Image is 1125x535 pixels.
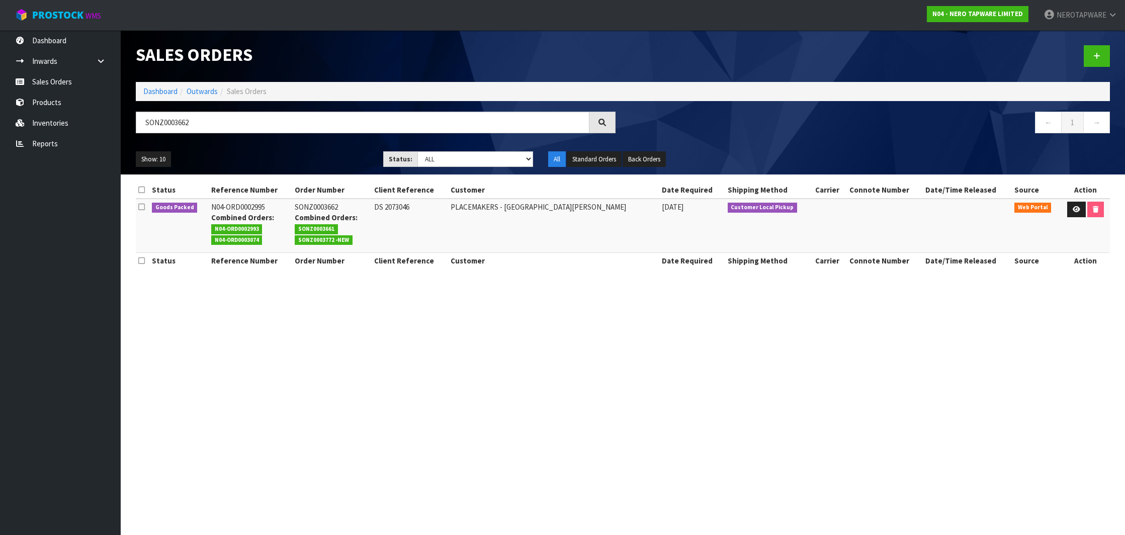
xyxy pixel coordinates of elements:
span: ProStock [32,9,83,22]
td: PLACEMAKERS - [GEOGRAPHIC_DATA][PERSON_NAME] [448,199,660,253]
a: ← [1035,112,1062,133]
span: [DATE] [662,202,683,212]
a: → [1083,112,1110,133]
strong: Combined Orders: [295,213,358,222]
button: Standard Orders [567,151,622,167]
th: Date Required [659,182,725,198]
span: SONZ0003661 [295,224,338,234]
th: Order Number [292,252,372,269]
img: cube-alt.png [15,9,28,21]
th: Shipping Method [725,182,813,198]
span: SONZ0003772 -NEW [295,235,353,245]
th: Action [1061,252,1110,269]
td: N04-ORD0002995 [209,199,292,253]
span: Sales Orders [227,86,267,96]
td: SONZ0003662 [292,199,372,253]
th: Order Number [292,182,372,198]
span: Customer Local Pickup [728,203,798,213]
a: Outwards [187,86,218,96]
th: Source [1012,252,1061,269]
input: Search sales orders [136,112,589,133]
strong: Combined Orders: [211,213,274,222]
th: Source [1012,182,1061,198]
span: Goods Packed [152,203,198,213]
th: Customer [448,182,660,198]
th: Date/Time Released [923,182,1012,198]
h1: Sales Orders [136,45,616,65]
th: Carrier [813,252,847,269]
small: WMS [85,11,101,21]
th: Reference Number [209,182,292,198]
th: Connote Number [847,182,923,198]
th: Customer [448,252,660,269]
span: NEROTAPWARE [1057,10,1106,20]
th: Action [1061,182,1110,198]
th: Client Reference [372,252,448,269]
button: All [548,151,566,167]
nav: Page navigation [631,112,1110,136]
th: Carrier [813,182,847,198]
span: Web Portal [1014,203,1052,213]
button: Show: 10 [136,151,171,167]
th: Status [149,182,209,198]
td: DS 2073046 [372,199,448,253]
strong: Status: [389,155,412,163]
th: Date/Time Released [923,252,1012,269]
th: Status [149,252,209,269]
th: Shipping Method [725,252,813,269]
span: N04-ORD0002993 [211,224,263,234]
a: Dashboard [143,86,178,96]
button: Back Orders [623,151,666,167]
th: Reference Number [209,252,292,269]
a: 1 [1061,112,1084,133]
th: Date Required [659,252,725,269]
strong: N04 - NERO TAPWARE LIMITED [932,10,1023,18]
span: N04-ORD0003074 [211,235,263,245]
th: Client Reference [372,182,448,198]
th: Connote Number [847,252,923,269]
